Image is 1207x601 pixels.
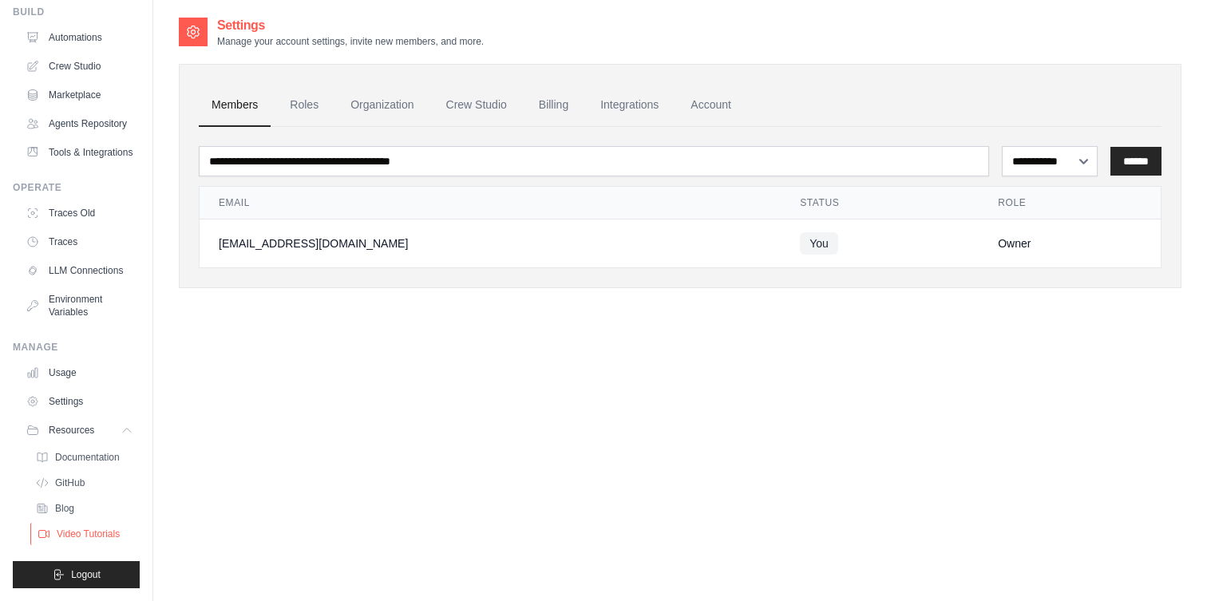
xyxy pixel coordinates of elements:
a: Account [678,84,744,127]
a: Organization [338,84,426,127]
div: Operate [13,181,140,194]
a: Crew Studio [433,84,520,127]
a: Roles [277,84,331,127]
a: Documentation [29,446,140,469]
div: Owner [998,235,1142,251]
h2: Settings [217,16,484,35]
span: GitHub [55,476,85,489]
th: Email [200,187,781,219]
a: Tools & Integrations [19,140,140,165]
a: Settings [19,389,140,414]
span: Video Tutorials [57,528,120,540]
span: Logout [71,568,101,581]
a: Agents Repository [19,111,140,136]
p: Manage your account settings, invite new members, and more. [217,35,484,48]
a: GitHub [29,472,140,494]
th: Status [781,187,979,219]
a: Crew Studio [19,53,140,79]
span: Documentation [55,451,120,464]
th: Role [979,187,1161,219]
a: Billing [526,84,581,127]
a: Integrations [588,84,671,127]
a: Environment Variables [19,287,140,325]
span: You [800,232,838,255]
a: LLM Connections [19,258,140,283]
button: Logout [13,561,140,588]
a: Usage [19,360,140,386]
div: Manage [13,341,140,354]
a: Blog [29,497,140,520]
a: Video Tutorials [30,523,141,545]
span: Blog [55,502,74,515]
a: Traces [19,229,140,255]
div: Build [13,6,140,18]
a: Marketplace [19,82,140,108]
button: Resources [19,417,140,443]
a: Members [199,84,271,127]
a: Automations [19,25,140,50]
div: [EMAIL_ADDRESS][DOMAIN_NAME] [219,235,762,251]
span: Resources [49,424,94,437]
a: Traces Old [19,200,140,226]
